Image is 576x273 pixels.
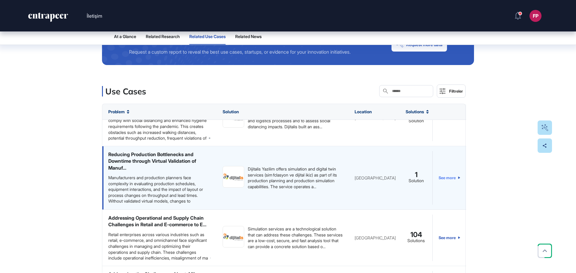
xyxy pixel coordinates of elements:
[223,109,239,114] span: Solution
[248,226,343,249] div: Simulation services are a technological solution that can address these challenges. These service...
[114,28,136,45] button: At a Glance
[223,226,244,248] a: image
[129,48,351,55] div: Request a custom report to reveal the best use cases, startups, or evidence for your innovation i...
[406,109,424,114] span: Solutions
[355,236,394,240] div: [GEOGRAPHIC_DATA]
[415,172,418,178] span: 1
[114,34,136,39] span: At a Glance
[146,34,180,39] span: Related Research
[439,151,460,205] a: See more
[235,28,262,45] button: Related News
[409,118,424,124] div: Solution
[355,109,372,114] span: Location
[108,215,211,228] div: Addressing Operational and Supply Chain Challenges in Retail and E-commerce to E...
[223,166,244,188] a: image
[108,109,124,114] span: Problem
[355,116,394,120] div: [GEOGRAPHIC_DATA]
[223,173,244,181] img: image
[449,89,463,93] div: Filtreler
[439,215,460,261] a: See more
[355,176,394,180] div: [GEOGRAPHIC_DATA]
[235,34,262,39] span: Related News
[437,85,466,98] button: Filtreler
[108,175,211,205] div: Manufacturers and production planners face complexity in evaluating production schedules, equipme...
[28,13,69,24] a: entrapeer-logo
[108,232,211,261] div: Retail enterprises across various industries such as retail, e-commerce, and omnichannel face sig...
[407,238,425,244] div: Solutions
[248,166,343,189] div: Dijitalis Yazilim offers simulation and digital twin services (sim fclasyon ve dijital ikiz) as p...
[410,232,422,238] span: 104
[105,86,146,96] h3: Use Cases
[223,233,244,241] img: image
[108,112,211,141] div: Manufacturing operations must be reorganized to comply with social distancing and enhanced hygien...
[87,12,102,20] button: İletişim
[108,151,211,171] div: Reducing Production Bottlenecks and Downtime through Virtual Validation of Manuf...
[189,28,226,45] button: Related Use Cases
[189,34,226,39] span: Related Use Cases
[409,178,424,184] div: Solution
[146,28,180,45] button: Related Research
[529,10,541,22] button: FP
